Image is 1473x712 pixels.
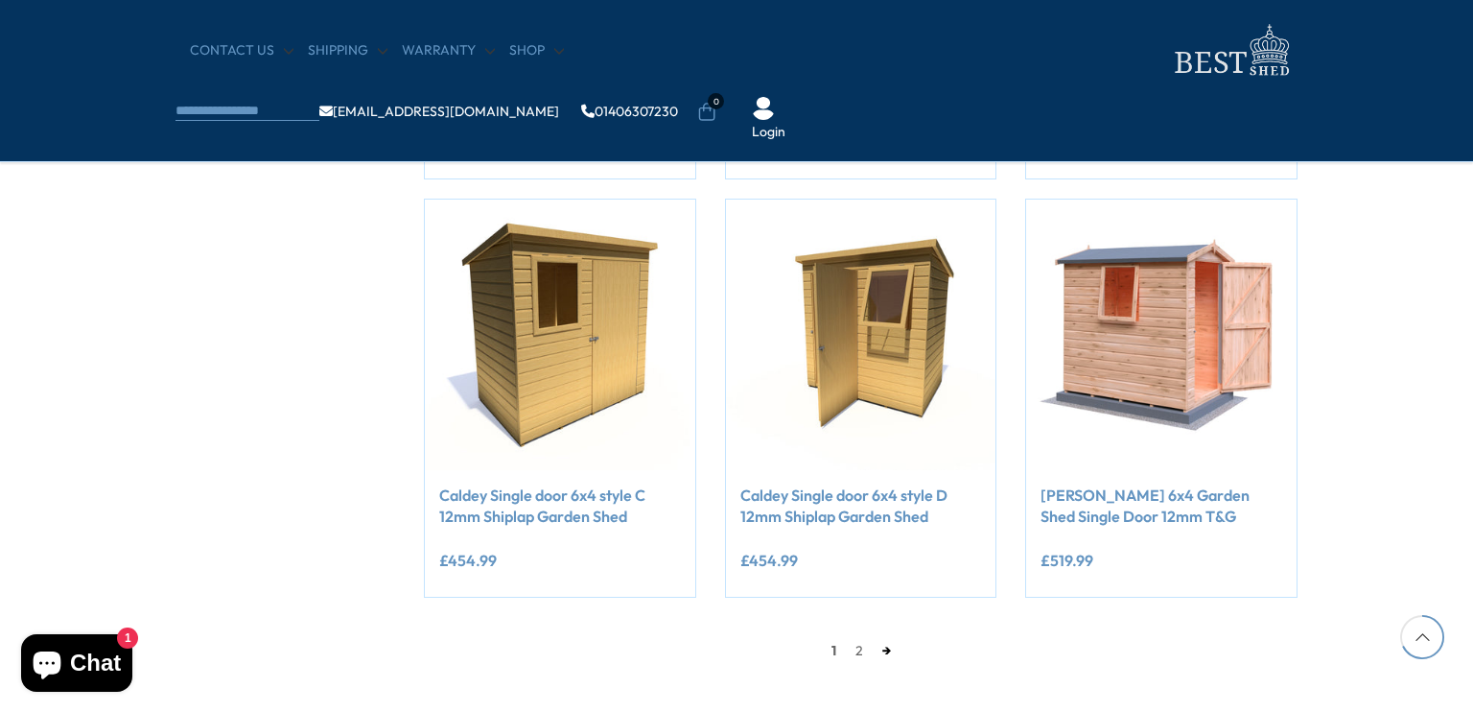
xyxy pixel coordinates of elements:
[822,636,846,665] span: 1
[509,41,564,60] a: Shop
[581,105,678,118] a: 01406307230
[319,105,559,118] a: [EMAIL_ADDRESS][DOMAIN_NAME]
[873,636,900,665] a: →
[15,634,138,697] inbox-online-store-chat: Shopify online store chat
[752,123,785,142] a: Login
[1163,19,1298,82] img: logo
[439,553,497,568] ins: £454.99
[402,41,495,60] a: Warranty
[1040,485,1282,528] a: [PERSON_NAME] 6x4 Garden Shed Single Door 12mm T&G
[740,553,798,568] ins: £454.99
[740,485,982,528] a: Caldey Single door 6x4 style D 12mm Shiplap Garden Shed
[308,41,387,60] a: Shipping
[708,93,724,109] span: 0
[846,636,873,665] a: 2
[439,485,681,528] a: Caldey Single door 6x4 style C 12mm Shiplap Garden Shed
[697,103,716,122] a: 0
[752,97,775,120] img: User Icon
[1040,553,1093,568] ins: £519.99
[190,41,293,60] a: CONTACT US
